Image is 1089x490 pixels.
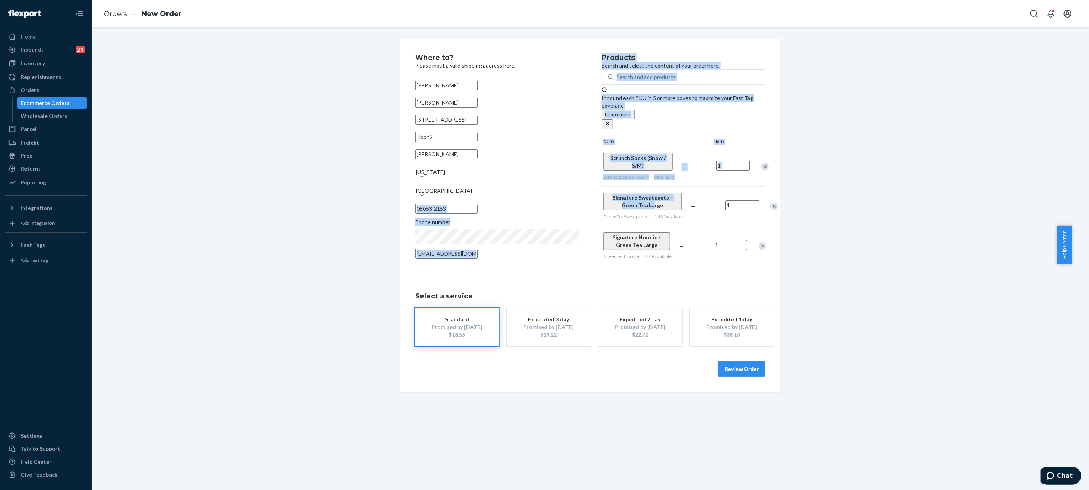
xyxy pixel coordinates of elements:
h1: Select a service [415,293,765,300]
div: Replenishments [21,73,61,81]
span: 0 available [654,174,674,180]
div: $19.22 [518,331,579,338]
span: — [682,163,686,170]
span: GreenTeaHoodieL [603,253,641,259]
div: Promised by [DATE] [427,323,488,331]
div: Promised by [DATE] [518,323,579,331]
div: Parcel [21,125,37,133]
span: ScrunchSocksSnowSM [603,174,649,180]
div: Wholesale Orders [21,112,68,120]
div: Home [21,33,36,40]
input: Company Name [415,98,478,108]
div: $22.72 [610,331,671,338]
div: Remove Item [761,163,769,171]
div: Inbounds [21,46,44,53]
input: Street Address 2 (Optional) [415,132,478,142]
a: Prep [5,150,87,162]
input: First & Last Name [415,81,478,90]
div: 24 [76,46,85,53]
div: Orders [21,86,39,94]
button: Integrations [5,202,87,214]
a: Add Fast Tag [5,254,87,266]
span: Scrunch Socks (Snow / S/M) [610,155,666,169]
div: Expedited 2 day [610,316,671,323]
button: Close Navigation [72,6,87,21]
div: Returns [21,165,41,172]
div: Promised by [DATE] [610,323,671,331]
input: Email (Only Required for International) [415,249,478,259]
a: Orders [5,84,87,96]
a: Ecommerce Orders [17,97,87,109]
div: $13.55 [427,331,488,338]
button: StandardPromised by [DATE]$13.55 [415,308,499,346]
div: SKUs [602,139,712,147]
div: Ecommerce Orders [21,99,70,107]
div: Give Feedback [21,471,58,479]
a: Replenishments [5,71,87,83]
div: Fast Tags [21,241,45,249]
button: close [602,119,613,129]
button: Learn more [602,110,635,119]
div: Search and add products [617,73,676,81]
button: Expedited 3 dayPromised by [DATE]$19.22 [507,308,591,346]
input: Quantity [716,161,750,171]
a: Inventory [5,57,87,69]
a: Orders [104,10,127,18]
span: Phone number [415,218,450,229]
p: Please input a valid shipping address here. [415,62,579,69]
a: Parcel [5,123,87,135]
div: Help Center [21,458,52,466]
a: Add Integration [5,217,87,229]
div: Remove Item [759,242,766,250]
a: Wholesale Orders [17,110,87,122]
button: Expedited 2 dayPromised by [DATE]$22.72 [598,308,682,346]
div: Freight [21,139,39,147]
button: Review Order [718,361,765,377]
div: Expedited 3 day [518,316,579,323]
span: Signature Hoodie - Green Tea Large [612,234,661,248]
a: Settings [5,430,87,442]
button: Scrunch Socks (Snow / S/M) [603,153,673,171]
button: Open notifications [1043,6,1058,21]
div: Expedited 1 day [701,316,762,323]
input: [US_STATE] [415,164,416,172]
input: [GEOGRAPHIC_DATA] [415,183,416,191]
span: 1,135 available [654,214,683,219]
span: 469 available [646,253,672,259]
h2: Products [602,54,765,62]
a: Freight [5,137,87,149]
input: City [415,149,478,159]
div: $38.10 [701,331,762,338]
div: Add Fast Tag [21,257,48,263]
span: — [691,203,696,210]
a: Help Center [5,456,87,468]
h2: Where to? [415,54,579,62]
div: Remove Item [770,203,778,210]
button: Talk to Support [5,443,87,455]
button: Help Center [1057,226,1072,264]
iframe: Opens a widget where you can chat to one of our agents [1041,467,1081,486]
button: Give Feedback [5,469,87,481]
div: Prep [21,152,32,160]
input: Quantity [714,240,747,250]
input: ZIP Code [415,204,478,214]
a: New Order [142,10,182,18]
input: Quantity [725,200,759,210]
div: Standard [427,316,488,323]
button: Signature Hoodie - Green Tea Large [603,232,670,250]
div: [US_STATE] [416,168,445,176]
div: Talk to Support [21,445,60,453]
div: Reporting [21,179,46,186]
img: Flexport logo [8,10,41,18]
div: Units [712,139,746,147]
div: Add Integration [21,220,55,226]
div: Inventory [21,60,45,67]
div: Integrations [21,204,53,212]
a: Inbounds24 [5,44,87,56]
a: Home [5,31,87,43]
span: Signature Sweatpants - Green Tea Large [613,194,673,208]
div: Promised by [DATE] [701,323,762,331]
button: Expedited 1 dayPromised by [DATE]$38.10 [690,308,774,346]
